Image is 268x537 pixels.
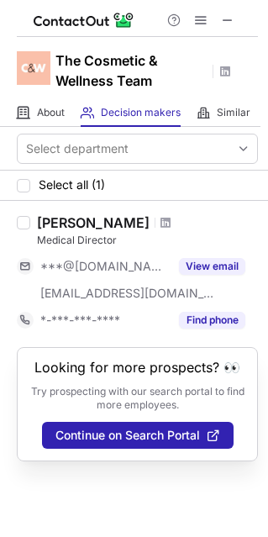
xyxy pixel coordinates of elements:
img: ContactOut v5.3.10 [34,10,134,30]
span: Continue on Search Portal [55,429,200,442]
img: 883b207fa6fa581dcbb70a83d43b5c81 [17,51,50,85]
button: Reveal Button [179,258,245,275]
div: Medical Director [37,233,258,248]
div: Select department [26,140,129,157]
p: Try prospecting with our search portal to find more employees. [29,385,245,412]
span: About [37,106,65,119]
header: Looking for more prospects? 👀 [34,360,240,375]
div: [PERSON_NAME] [37,214,150,231]
span: [EMAIL_ADDRESS][DOMAIN_NAME] [40,286,215,301]
span: Select all (1) [39,178,105,192]
h1: The Cosmetic & Wellness Team [55,50,207,91]
button: Continue on Search Portal [42,422,234,449]
span: Similar [217,106,250,119]
span: Decision makers [101,106,181,119]
span: ***@[DOMAIN_NAME] [40,259,169,274]
button: Reveal Button [179,312,245,329]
